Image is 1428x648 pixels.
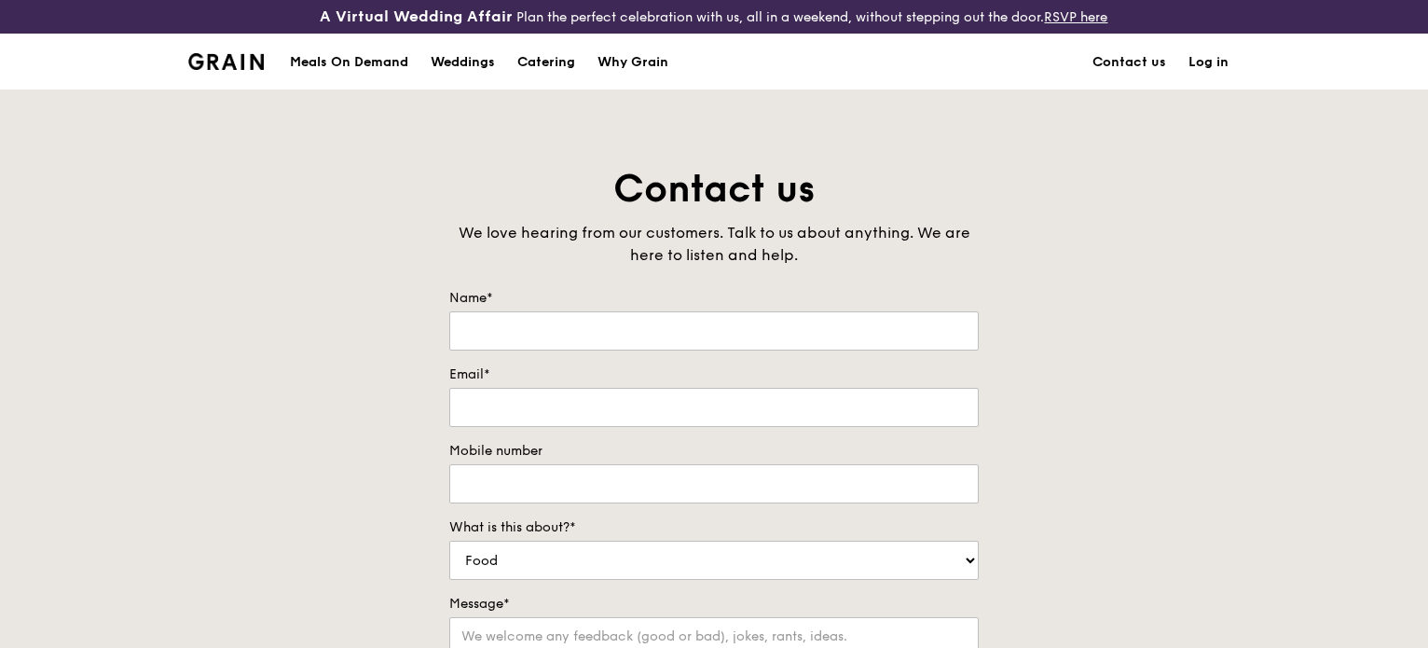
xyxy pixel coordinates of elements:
div: Plan the perfect celebration with us, all in a weekend, without stepping out the door. [238,7,1189,26]
label: What is this about?* [449,518,979,537]
a: Weddings [419,34,506,90]
label: Mobile number [449,442,979,461]
label: Email* [449,365,979,384]
div: Why Grain [597,34,668,90]
a: Log in [1177,34,1240,90]
div: Meals On Demand [290,34,408,90]
label: Message* [449,595,979,614]
a: GrainGrain [188,33,264,89]
img: Grain [188,53,264,70]
a: Catering [506,34,586,90]
label: Name* [449,289,979,308]
h1: Contact us [449,164,979,214]
a: RSVP here [1044,9,1107,25]
h3: A Virtual Wedding Affair [320,7,513,26]
a: Why Grain [586,34,680,90]
div: Catering [517,34,575,90]
div: We love hearing from our customers. Talk to us about anything. We are here to listen and help. [449,222,979,267]
div: Weddings [431,34,495,90]
a: Contact us [1081,34,1177,90]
